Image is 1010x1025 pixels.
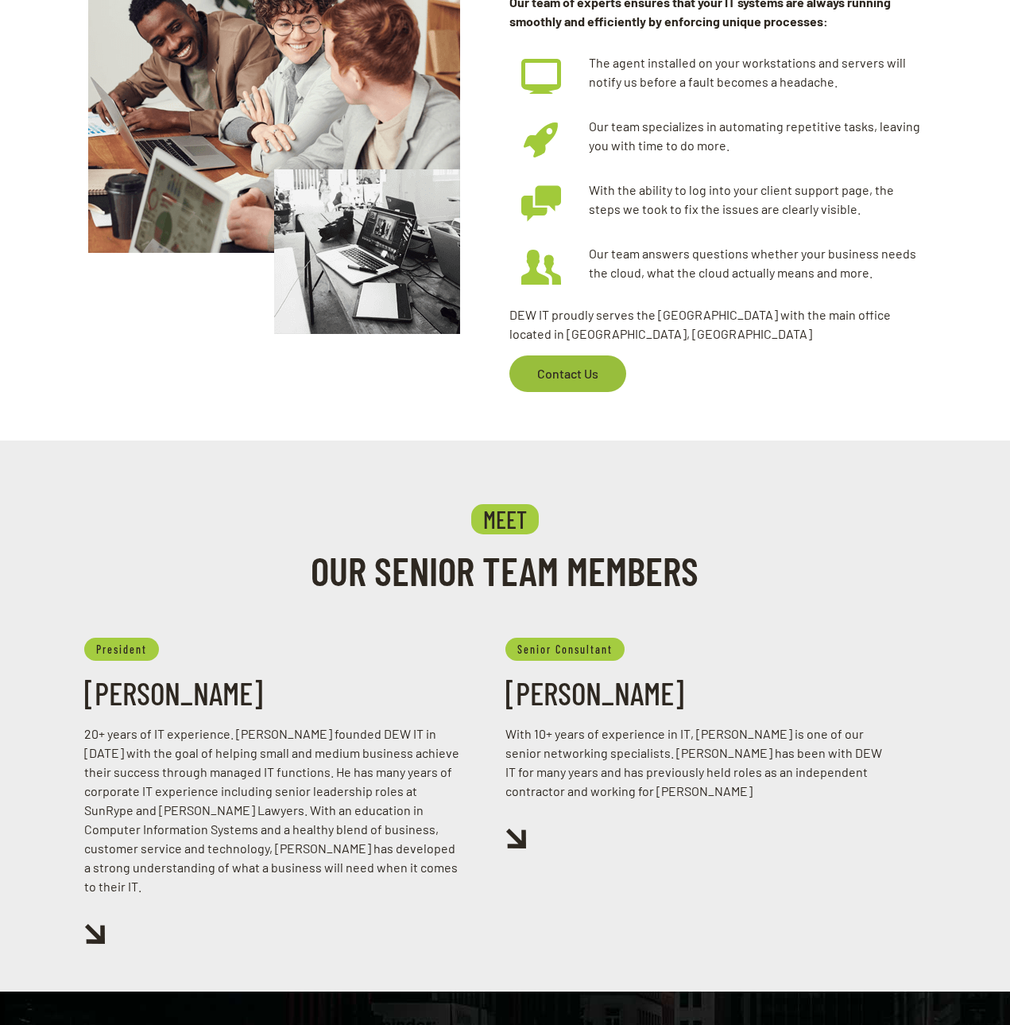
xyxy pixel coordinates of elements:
p: DEW IT proudly serves the [GEOGRAPHIC_DATA] with the main office located in [GEOGRAPHIC_DATA], [G... [509,305,922,344]
span: Contact Us [521,355,614,392]
div: The agent installed on your workstations and servers will notify us before a fault becomes a head... [589,53,922,91]
div: With the ability to log into your client support page, the steps we took to fix the issues are cl... [589,181,922,219]
h6: Senior Consultant [505,638,625,661]
h3: [PERSON_NAME] [84,673,463,712]
h3: [PERSON_NAME] [505,673,884,712]
div: Our team answers questions whether your business needs the cloud, what the cloud actually means a... [589,244,922,282]
div: Our team specializes in automating repetitive tasks, leaving you with time to do more. [589,117,922,155]
h6: President [84,638,159,661]
img: cityhall-arrow1 [84,924,105,944]
p: With 10+ years of experience in IT, [PERSON_NAME] is one of our senior networking specialists. [P... [505,724,884,801]
h2: OUR SENIOR TEAM MEMBERS [224,546,786,594]
img: cityhall-arrow1 [505,829,526,848]
a: Contact Us [509,355,626,392]
h4: MEET [471,504,539,534]
p: 20+ years of IT experience. [PERSON_NAME] founded DEW IT in [DATE] with the goal of helping small... [84,724,463,896]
